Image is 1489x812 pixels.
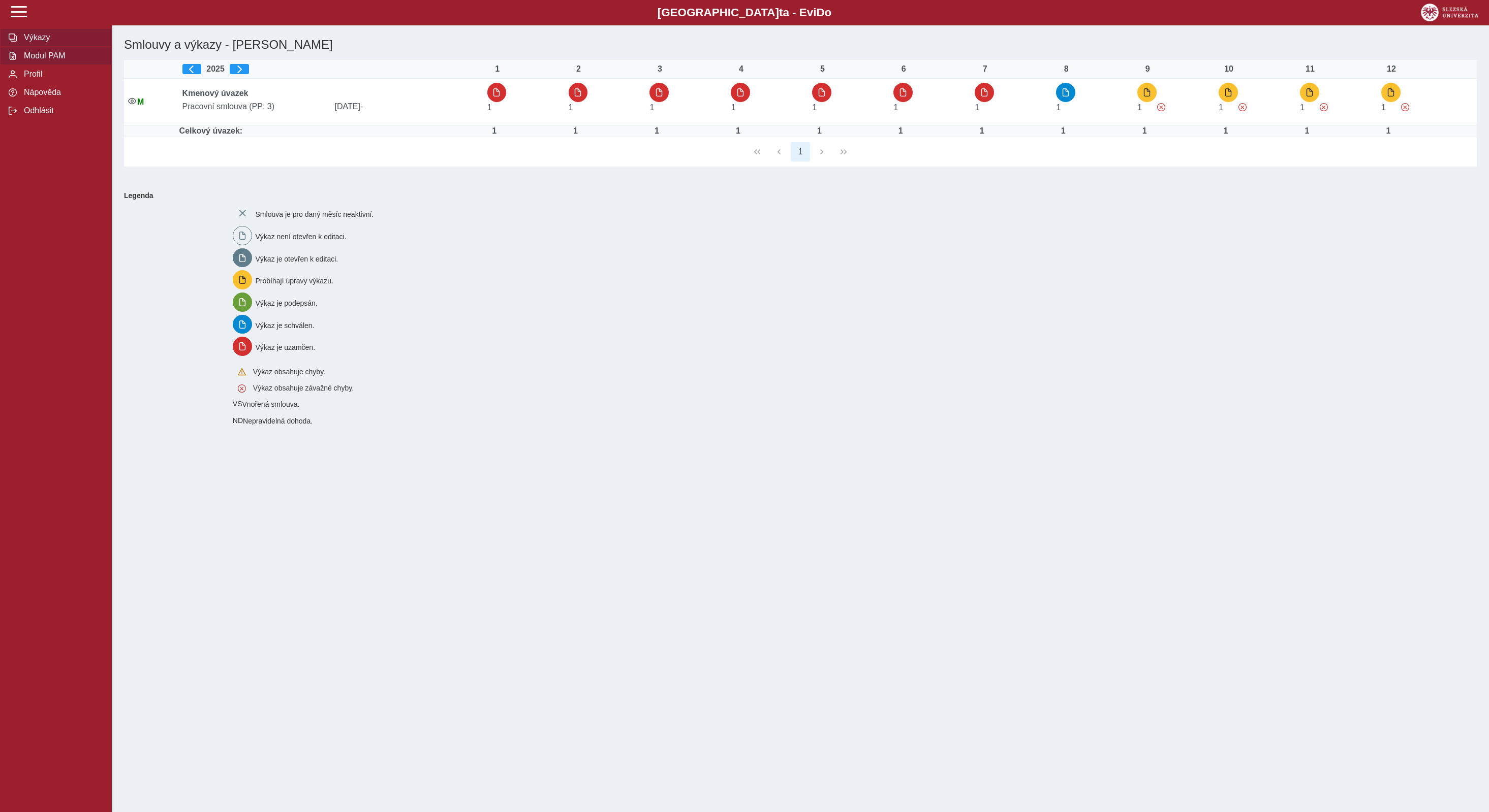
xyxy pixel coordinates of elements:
span: Profil [21,70,103,79]
span: Úvazek : 8 h / den. 40 h / týden. [812,103,817,112]
span: Nápověda [21,88,103,97]
span: Nepravidelná dohoda. [243,417,313,425]
div: Úvazek : 8 h / den. 40 h / týden. [972,126,992,136]
span: Smlouva vnořená do kmene [233,416,243,425]
div: Úvazek : 8 h / den. 40 h / týden. [1297,126,1317,136]
span: Výkaz obsahuje závažné chyby. [1401,103,1409,111]
span: Výkaz obsahuje závažné chyby. [1157,103,1165,111]
div: Úvazek : 8 h / den. 40 h / týden. [1053,126,1073,136]
div: 3 [649,64,670,74]
span: Úvazek : 8 h / den. 40 h / týden. [731,103,735,112]
div: 7 [975,64,995,74]
b: Legenda [120,187,1473,204]
span: Výkaz obsahuje závažné chyby. [1238,103,1247,111]
span: Modul PAM [21,51,103,60]
div: Úvazek : 8 h / den. 40 h / týden. [728,126,748,136]
td: Celkový úvazek: [178,125,483,137]
div: 10 [1219,64,1239,74]
span: Výkaz není otevřen k editaci. [256,233,347,241]
span: D [816,6,824,19]
div: 9 [1137,64,1158,74]
div: 2025 [182,64,479,74]
div: Úvazek : 8 h / den. 40 h / týden. [1216,126,1236,136]
button: 1 [791,142,810,161]
span: Smlouva vnořená do kmene [233,400,242,408]
div: 6 [893,64,914,74]
span: Výkaz obsahuje závažné chyby. [1320,103,1328,111]
span: Úvazek : 8 h / den. 40 h / týden. [1137,103,1142,112]
span: Úvazek : 8 h / den. 40 h / týden. [1381,103,1386,112]
span: Úvazek : 8 h / den. 40 h / týden. [487,103,492,112]
span: Vnořená smlouva. [242,400,300,408]
span: Výkaz obsahuje závažné chyby. [253,384,354,392]
div: Úvazek : 8 h / den. 40 h / týden. [484,126,505,136]
span: Úvazek : 8 h / den. 40 h / týden. [1219,103,1223,112]
span: Výkazy [21,33,103,42]
i: Smlouva je aktivní [128,97,136,105]
div: Úvazek : 8 h / den. 40 h / týden. [566,126,586,136]
div: 5 [812,64,832,74]
div: Úvazek : 8 h / den. 40 h / týden. [1134,126,1155,136]
div: Úvazek : 8 h / den. 40 h / týden. [809,126,829,136]
div: Úvazek : 8 h / den. 40 h / týden. [1378,126,1399,136]
span: o [825,6,832,19]
div: 12 [1381,64,1402,74]
span: Výkaz je uzamčen. [256,343,316,351]
div: 8 [1056,64,1076,74]
div: 2 [569,64,589,74]
span: t [779,6,783,19]
span: [DATE] [331,102,483,111]
div: Úvazek : 8 h / den. 40 h / týden. [646,126,667,136]
span: Úvazek : 8 h / den. 40 h / týden. [893,103,898,112]
span: Probíhají úpravy výkazu. [256,277,333,285]
span: Výkaz je schválen. [256,321,315,329]
div: Úvazek : 8 h / den. 40 h / týden. [890,126,911,136]
div: 11 [1300,64,1320,74]
b: [GEOGRAPHIC_DATA] a - Evi [30,6,1459,19]
img: logo_web_su.png [1421,4,1478,21]
span: Úvazek : 8 h / den. 40 h / týden. [649,103,654,112]
span: Úvazek : 8 h / den. 40 h / týden. [1300,103,1305,112]
span: - [360,102,363,111]
span: Výkaz je podepsán. [256,299,318,307]
span: Údaje souhlasí s údaji v Magionu [137,98,144,106]
span: Odhlásit [21,106,103,115]
span: Smlouva je pro daný měsíc neaktivní. [256,210,374,218]
b: Kmenový úvazek [182,89,249,98]
div: 4 [731,64,751,74]
span: Úvazek : 8 h / den. 40 h / týden. [975,103,979,112]
span: Úvazek : 8 h / den. 40 h / týden. [569,103,573,112]
span: Pracovní smlouva (PP: 3) [178,102,331,111]
div: 1 [487,64,508,74]
span: Úvazek : 8 h / den. 40 h / týden. [1056,103,1061,112]
h1: Smlouvy a výkazy - [PERSON_NAME] [120,34,1254,56]
span: Výkaz obsahuje chyby. [253,368,325,376]
span: Výkaz je otevřen k editaci. [256,254,338,263]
